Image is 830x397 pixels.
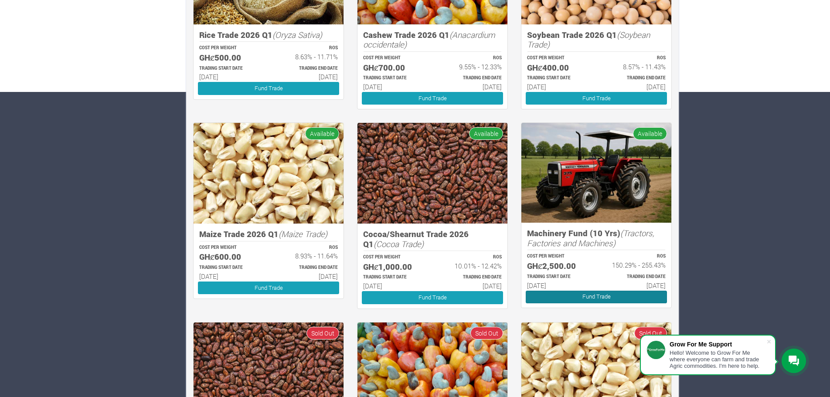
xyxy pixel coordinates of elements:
[527,228,666,248] h5: Machinery Fund (10 Yrs)
[440,282,502,290] h6: [DATE]
[527,227,654,248] i: (Tractors, Factories and Machines)
[362,92,503,105] a: Fund Trade
[272,29,322,40] i: (Oryza Sativa)
[440,254,502,261] p: ROS
[363,29,495,50] i: (Anacardium occidentale)
[604,55,666,61] p: ROS
[363,262,425,272] h5: GHȼ1,000.00
[363,75,425,81] p: Estimated Trading Start Date
[276,53,338,61] h6: 8.63% - 11.71%
[199,244,261,251] p: COST PER WEIGHT
[527,83,588,91] h6: [DATE]
[199,73,261,81] h6: [DATE]
[276,45,338,51] p: ROS
[440,262,502,270] h6: 10.01% - 12.42%
[604,63,666,71] h6: 8.57% - 11.43%
[357,123,507,224] img: growforme image
[199,229,338,239] h5: Maize Trade 2026 Q1
[199,53,261,63] h5: GHȼ500.00
[634,327,667,339] span: Sold Out
[440,55,502,61] p: ROS
[604,274,666,280] p: Estimated Trading End Date
[199,265,261,271] p: Estimated Trading Start Date
[470,327,503,339] span: Sold Out
[276,265,338,271] p: Estimated Trading End Date
[199,45,261,51] p: COST PER WEIGHT
[199,252,261,262] h5: GHȼ600.00
[670,341,766,348] div: Grow For Me Support
[363,229,502,249] h5: Cocoa/Shearnut Trade 2026 Q1
[363,83,425,91] h6: [DATE]
[527,261,588,271] h5: GHȼ2,500.00
[362,291,503,304] a: Fund Trade
[276,73,338,81] h6: [DATE]
[526,291,667,303] a: Fund Trade
[527,29,650,50] i: (Soybean Trade)
[604,282,666,289] h6: [DATE]
[527,274,588,280] p: Estimated Trading Start Date
[306,327,339,339] span: Sold Out
[440,83,502,91] h6: [DATE]
[604,253,666,260] p: ROS
[527,253,588,260] p: COST PER WEIGHT
[526,92,667,105] a: Fund Trade
[363,63,425,73] h5: GHȼ700.00
[604,75,666,81] p: Estimated Trading End Date
[276,244,338,251] p: ROS
[363,282,425,290] h6: [DATE]
[199,65,261,72] p: Estimated Trading Start Date
[199,30,338,40] h5: Rice Trade 2026 Q1
[527,75,588,81] p: Estimated Trading Start Date
[363,30,502,50] h5: Cashew Trade 2026 Q1
[527,55,588,61] p: COST PER WEIGHT
[527,30,666,50] h5: Soybean Trade 2026 Q1
[527,282,588,289] h6: [DATE]
[374,238,424,249] i: (Cocoa Trade)
[440,274,502,281] p: Estimated Trading End Date
[363,55,425,61] p: COST PER WEIGHT
[198,282,339,294] a: Fund Trade
[199,272,261,280] h6: [DATE]
[279,228,327,239] i: (Maize Trade)
[440,75,502,81] p: Estimated Trading End Date
[363,274,425,281] p: Estimated Trading Start Date
[633,127,667,140] span: Available
[604,261,666,269] h6: 150.29% - 255.43%
[527,63,588,73] h5: GHȼ400.00
[363,254,425,261] p: COST PER WEIGHT
[305,127,339,140] span: Available
[670,349,766,369] div: Hello! Welcome to Grow For Me where everyone can farm and trade Agric commodities. I'm here to help.
[276,65,338,72] p: Estimated Trading End Date
[440,63,502,71] h6: 9.55% - 12.33%
[194,123,344,224] img: growforme image
[276,272,338,280] h6: [DATE]
[604,83,666,91] h6: [DATE]
[276,252,338,260] h6: 8.93% - 11.64%
[469,127,503,140] span: Available
[521,123,671,223] img: growforme image
[198,82,339,95] a: Fund Trade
